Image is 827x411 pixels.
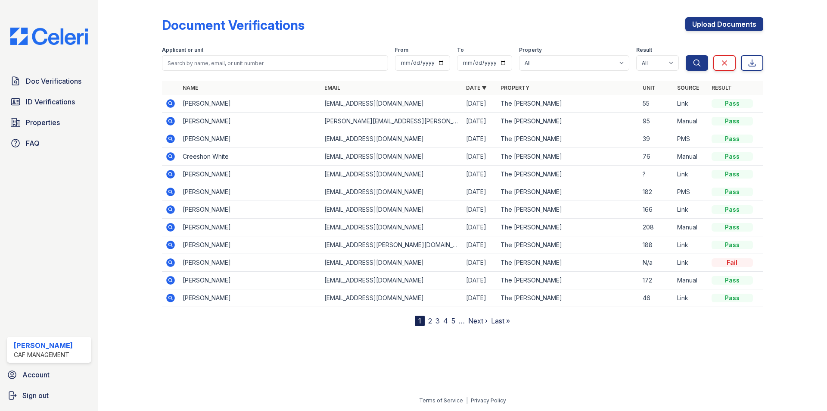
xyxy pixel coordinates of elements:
[162,55,388,71] input: Search by name, email, or unit number
[712,135,753,143] div: Pass
[712,117,753,125] div: Pass
[22,370,50,380] span: Account
[639,148,674,166] td: 76
[179,236,321,254] td: [PERSON_NAME]
[674,289,708,307] td: Link
[179,254,321,272] td: [PERSON_NAME]
[179,166,321,183] td: [PERSON_NAME]
[459,316,465,326] span: …
[3,387,95,404] button: Sign out
[415,316,425,326] div: 1
[179,272,321,289] td: [PERSON_NAME]
[674,272,708,289] td: Manual
[497,166,639,183] td: The [PERSON_NAME]
[179,148,321,166] td: Creeshon White
[712,258,753,267] div: Fail
[639,219,674,236] td: 208
[497,236,639,254] td: The [PERSON_NAME]
[179,130,321,148] td: [PERSON_NAME]
[419,397,463,404] a: Terms of Service
[463,166,497,183] td: [DATE]
[463,95,497,113] td: [DATE]
[162,47,203,53] label: Applicant or unit
[712,276,753,285] div: Pass
[321,272,463,289] td: [EMAIL_ADDRESS][DOMAIN_NAME]
[463,289,497,307] td: [DATE]
[14,351,73,359] div: CAF Management
[501,85,529,91] a: Property
[463,201,497,219] td: [DATE]
[497,219,639,236] td: The [PERSON_NAME]
[497,113,639,130] td: The [PERSON_NAME]
[321,148,463,166] td: [EMAIL_ADDRESS][DOMAIN_NAME]
[639,130,674,148] td: 39
[179,95,321,113] td: [PERSON_NAME]
[674,183,708,201] td: PMS
[677,85,699,91] a: Source
[7,114,91,131] a: Properties
[674,95,708,113] td: Link
[179,201,321,219] td: [PERSON_NAME]
[712,188,753,196] div: Pass
[712,205,753,214] div: Pass
[712,99,753,108] div: Pass
[321,219,463,236] td: [EMAIL_ADDRESS][DOMAIN_NAME]
[674,219,708,236] td: Manual
[7,93,91,110] a: ID Verifications
[22,390,49,401] span: Sign out
[321,289,463,307] td: [EMAIL_ADDRESS][DOMAIN_NAME]
[497,201,639,219] td: The [PERSON_NAME]
[466,397,468,404] div: |
[491,317,510,325] a: Last »
[639,289,674,307] td: 46
[451,317,455,325] a: 5
[497,95,639,113] td: The [PERSON_NAME]
[457,47,464,53] label: To
[3,28,95,45] img: CE_Logo_Blue-a8612792a0a2168367f1c8372b55b34899dd931a85d93a1a3d3e32e68fde9ad4.png
[7,135,91,152] a: FAQ
[466,85,487,91] a: Date ▼
[712,241,753,249] div: Pass
[179,289,321,307] td: [PERSON_NAME]
[639,166,674,183] td: ?
[463,219,497,236] td: [DATE]
[26,76,81,86] span: Doc Verifications
[321,130,463,148] td: [EMAIL_ADDRESS][DOMAIN_NAME]
[643,85,656,91] a: Unit
[395,47,408,53] label: From
[463,148,497,166] td: [DATE]
[639,95,674,113] td: 55
[463,272,497,289] td: [DATE]
[26,117,60,128] span: Properties
[321,113,463,130] td: [PERSON_NAME][EMAIL_ADDRESS][PERSON_NAME][DOMAIN_NAME]
[14,340,73,351] div: [PERSON_NAME]
[712,294,753,302] div: Pass
[26,97,75,107] span: ID Verifications
[497,289,639,307] td: The [PERSON_NAME]
[674,254,708,272] td: Link
[324,85,340,91] a: Email
[497,130,639,148] td: The [PERSON_NAME]
[321,183,463,201] td: [EMAIL_ADDRESS][DOMAIN_NAME]
[463,183,497,201] td: [DATE]
[179,183,321,201] td: [PERSON_NAME]
[463,254,497,272] td: [DATE]
[321,254,463,272] td: [EMAIL_ADDRESS][DOMAIN_NAME]
[639,113,674,130] td: 95
[162,17,305,33] div: Document Verifications
[674,113,708,130] td: Manual
[674,201,708,219] td: Link
[639,183,674,201] td: 182
[497,148,639,166] td: The [PERSON_NAME]
[639,272,674,289] td: 172
[463,113,497,130] td: [DATE]
[321,95,463,113] td: [EMAIL_ADDRESS][DOMAIN_NAME]
[712,223,753,232] div: Pass
[519,47,542,53] label: Property
[674,148,708,166] td: Manual
[471,397,506,404] a: Privacy Policy
[636,47,652,53] label: Result
[321,166,463,183] td: [EMAIL_ADDRESS][DOMAIN_NAME]
[674,166,708,183] td: Link
[321,201,463,219] td: [EMAIL_ADDRESS][DOMAIN_NAME]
